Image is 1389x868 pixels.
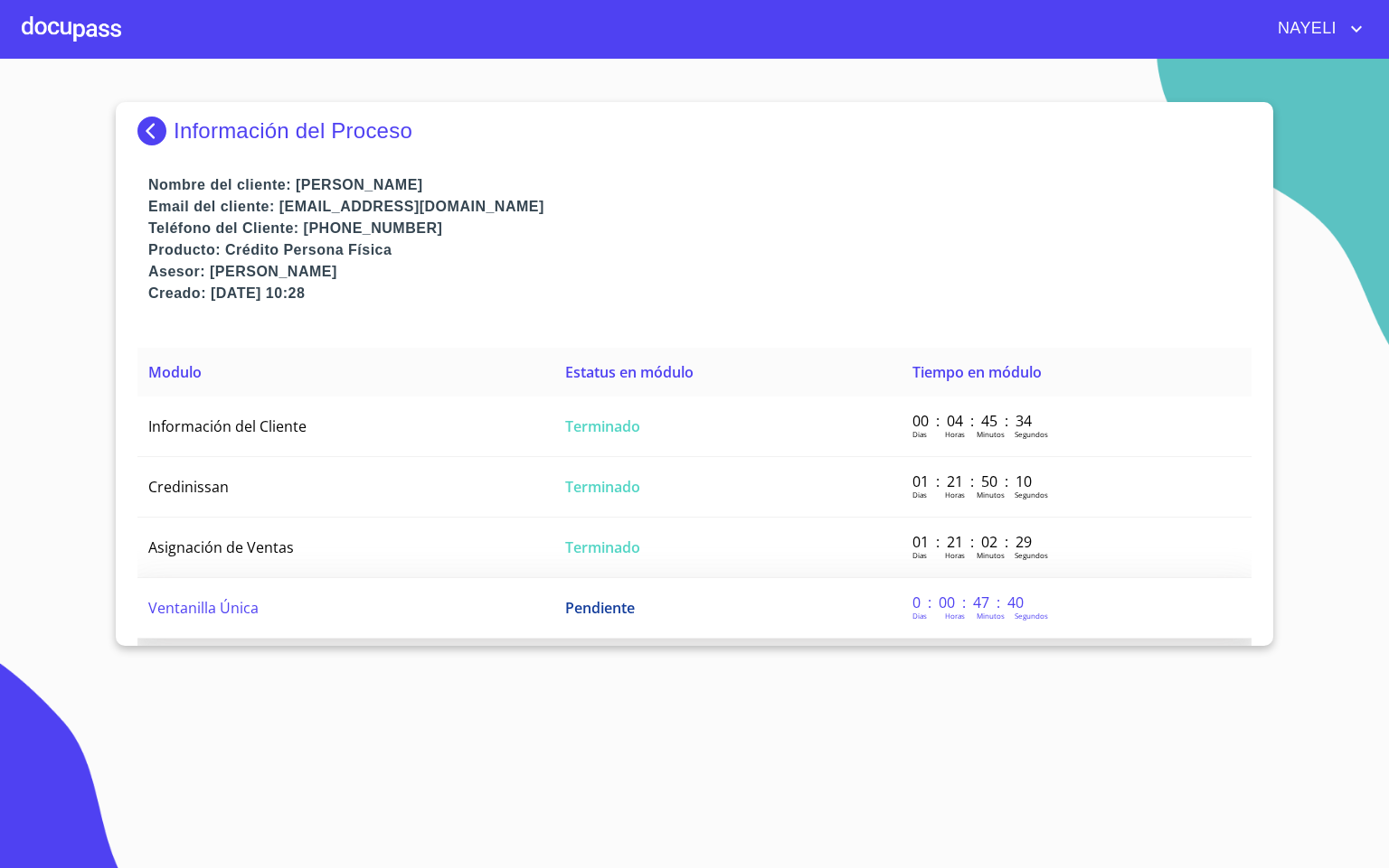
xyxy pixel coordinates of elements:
[1264,14,1346,43] span: NAYELI
[148,283,1252,304] p: Creado: [DATE] 10:28
[977,429,1005,439] p: Minutos
[945,550,965,560] p: Horas
[912,471,1035,491] p: 01 : 21 : 50 : 10
[148,239,1252,261] p: Producto: Crédito Persona Física
[912,490,927,499] p: Dias
[977,550,1005,560] p: Minutos
[1015,611,1048,621] p: Segundos
[912,593,1035,612] p: 0 : 00 : 47 : 40
[148,174,1252,196] p: Nombre del cliente: [PERSON_NAME]
[148,218,1252,239] p: Teléfono del Cliente: [PHONE_NUMBER]
[137,117,174,145] img: Docupass spot blue
[945,429,965,439] p: Horas
[1015,490,1048,499] p: Segundos
[565,416,640,436] span: Terminado
[912,550,927,560] p: Dias
[148,196,1252,218] p: Email del cliente: [EMAIL_ADDRESS][DOMAIN_NAME]
[148,362,202,382] span: Modulo
[912,362,1042,382] span: Tiempo en módulo
[565,537,640,557] span: Terminado
[912,611,927,621] p: Dias
[148,416,307,436] span: Información del Cliente
[565,598,635,618] span: Pendiente
[137,117,1252,145] div: Información del Proceso
[1264,14,1367,43] button: account of current user
[565,477,640,497] span: Terminado
[1015,429,1048,439] p: Segundos
[912,411,1035,431] p: 00 : 04 : 45 : 34
[977,611,1005,621] p: Minutos
[912,532,1035,552] p: 01 : 21 : 02 : 29
[945,611,965,621] p: Horas
[174,118,412,144] p: Información del Proceso
[148,477,229,497] span: Credinissan
[977,490,1005,499] p: Minutos
[945,490,965,499] p: Horas
[912,429,927,439] p: Dias
[148,261,1252,283] p: Asesor: [PERSON_NAME]
[148,598,259,618] span: Ventanilla Única
[1015,550,1048,560] p: Segundos
[148,537,294,557] span: Asignación de Ventas
[565,362,694,382] span: Estatus en módulo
